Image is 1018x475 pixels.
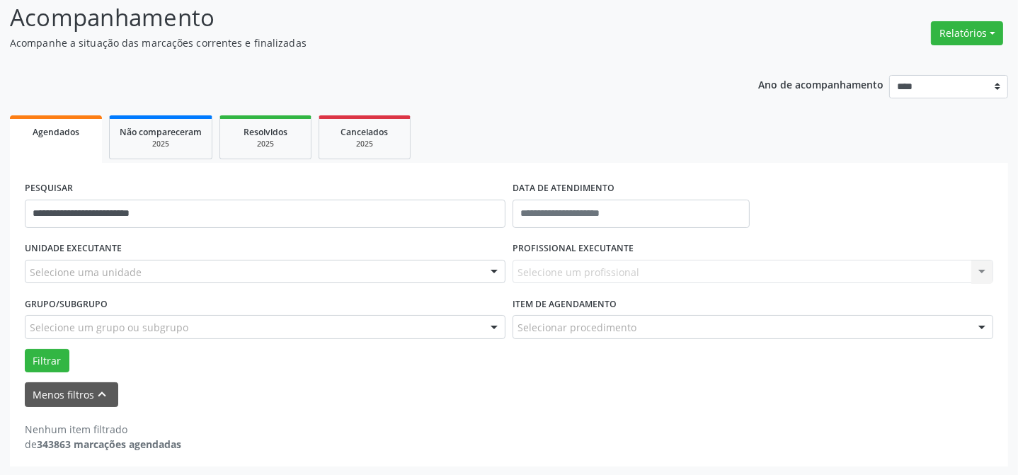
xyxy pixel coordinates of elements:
[95,387,110,402] i: keyboard_arrow_up
[513,178,614,200] label: DATA DE ATENDIMENTO
[329,139,400,149] div: 2025
[341,126,389,138] span: Cancelados
[33,126,79,138] span: Agendados
[25,238,122,260] label: UNIDADE EXECUTANTE
[25,382,118,407] button: Menos filtroskeyboard_arrow_up
[513,238,634,260] label: PROFISSIONAL EXECUTANTE
[244,126,287,138] span: Resolvidos
[30,265,142,280] span: Selecione uma unidade
[25,422,181,437] div: Nenhum item filtrado
[513,293,617,315] label: Item de agendamento
[25,437,181,452] div: de
[10,35,709,50] p: Acompanhe a situação das marcações correntes e finalizadas
[120,139,202,149] div: 2025
[25,349,69,373] button: Filtrar
[230,139,301,149] div: 2025
[759,75,884,93] p: Ano de acompanhamento
[37,437,181,451] strong: 343863 marcações agendadas
[517,320,636,335] span: Selecionar procedimento
[30,320,188,335] span: Selecione um grupo ou subgrupo
[25,293,108,315] label: Grupo/Subgrupo
[25,178,73,200] label: PESQUISAR
[931,21,1003,45] button: Relatórios
[120,126,202,138] span: Não compareceram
